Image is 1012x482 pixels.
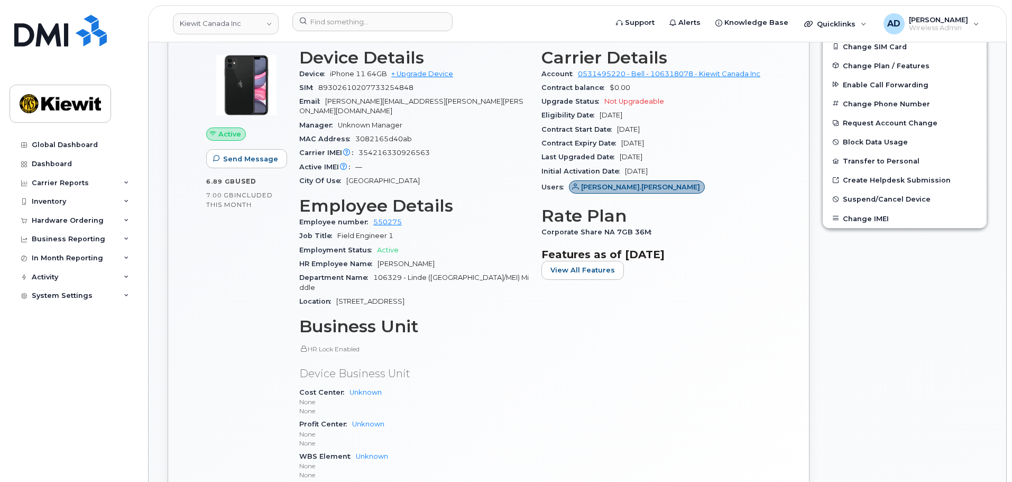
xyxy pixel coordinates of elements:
span: Employment Status [299,246,377,254]
span: Suspend/Cancel Device [843,195,931,203]
span: Field Engineer 1 [337,232,393,240]
button: Change Plan / Features [823,56,987,75]
span: Initial Activation Date [541,167,625,175]
span: Alerts [678,17,701,28]
span: MAC Address [299,135,355,143]
span: Users [541,183,569,191]
span: Active [377,246,399,254]
button: Suspend/Cancel Device [823,189,987,208]
a: Create Helpdesk Submission [823,170,987,189]
span: Upgrade Status [541,97,604,105]
span: Cost Center [299,388,349,396]
div: Quicklinks [797,13,874,34]
span: Carrier IMEI [299,149,358,157]
p: None [299,397,529,406]
span: Device [299,70,330,78]
a: Knowledge Base [708,12,796,33]
span: [DATE] [621,139,644,147]
span: Manager [299,121,338,129]
span: used [235,177,256,185]
iframe: Messenger Launcher [966,436,1004,474]
span: Email [299,97,325,105]
span: 106329 - Linde ([GEOGRAPHIC_DATA]/MEI) Middle [299,274,529,291]
span: Not Upgradeable [604,97,664,105]
p: None [299,406,529,415]
span: Send Message [223,154,278,164]
a: 0531495220 - Bell - 106318078 - Kiewit Canada Inc [578,70,760,78]
p: None [299,439,529,448]
p: None [299,430,529,439]
span: 89302610207733254848 [318,84,413,92]
button: Change Phone Number [823,94,987,113]
button: Transfer to Personal [823,151,987,170]
button: Enable Call Forwarding [823,75,987,94]
input: Find something... [292,12,453,31]
a: [PERSON_NAME].[PERSON_NAME] [569,183,705,191]
span: View All Features [550,265,615,275]
h3: Device Details [299,48,529,67]
span: [PERSON_NAME].[PERSON_NAME] [581,182,700,192]
a: Unknown [356,452,388,460]
span: Active IMEI [299,163,355,171]
span: Contract Expiry Date [541,139,621,147]
span: Contract balance [541,84,610,92]
p: Device Business Unit [299,366,529,381]
span: AD [887,17,900,30]
span: Job Title [299,232,337,240]
p: None [299,470,529,479]
span: [DATE] [617,125,640,133]
div: Anup Dondeti [876,13,987,34]
span: Profit Center [299,420,352,428]
a: Kiewit Canada Inc [173,13,279,34]
span: [DATE] [625,167,648,175]
a: + Upgrade Device [391,70,453,78]
span: [PERSON_NAME][EMAIL_ADDRESS][PERSON_NAME][PERSON_NAME][DOMAIN_NAME] [299,97,523,115]
span: 354216330926563 [358,149,430,157]
span: Last Upgraded Date [541,153,620,161]
span: [PERSON_NAME] [909,15,968,24]
span: Department Name [299,274,373,281]
p: None [299,461,529,470]
span: Support [625,17,655,28]
span: iPhone 11 64GB [330,70,387,78]
h3: Features as of [DATE] [541,248,771,261]
a: 550275 [373,218,402,226]
span: 7.00 GB [206,192,234,199]
a: Alerts [662,12,708,33]
span: Unknown Manager [338,121,402,129]
span: 6.89 GB [206,178,235,185]
span: Corporate Share NA 7GB 36M [541,228,657,236]
span: Change Plan / Features [843,61,930,69]
span: Enable Call Forwarding [843,80,928,88]
span: [DATE] [620,153,642,161]
span: Account [541,70,578,78]
span: [GEOGRAPHIC_DATA] [346,177,420,185]
p: HR Lock Enabled [299,344,529,353]
span: 3082165d40ab [355,135,412,143]
span: [STREET_ADDRESS] [336,297,404,305]
span: Employee number [299,218,373,226]
span: Wireless Admin [909,24,968,32]
button: Change SIM Card [823,37,987,56]
button: Request Account Change [823,113,987,132]
img: iPhone_11.jpg [215,53,278,117]
span: Active [218,129,241,139]
span: included this month [206,191,273,208]
span: — [355,163,362,171]
span: WBS Element [299,452,356,460]
a: Support [609,12,662,33]
button: Change IMEI [823,209,987,228]
h3: Employee Details [299,196,529,215]
span: [DATE] [600,111,622,119]
span: HR Employee Name [299,260,378,268]
h3: Rate Plan [541,206,771,225]
button: Block Data Usage [823,132,987,151]
h3: Carrier Details [541,48,771,67]
span: SIM [299,84,318,92]
button: View All Features [541,261,624,280]
span: Contract Start Date [541,125,617,133]
span: Quicklinks [817,20,855,28]
span: Knowledge Base [724,17,788,28]
span: [PERSON_NAME] [378,260,435,268]
a: Unknown [349,388,382,396]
